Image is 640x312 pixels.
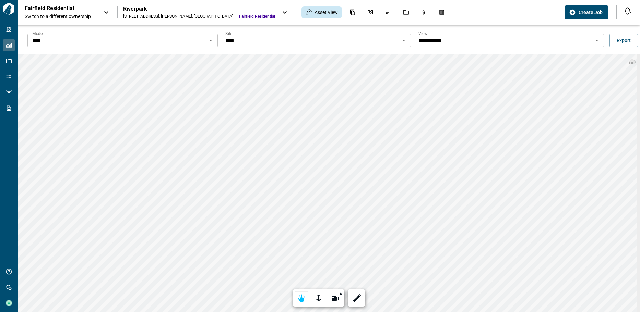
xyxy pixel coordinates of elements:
div: Issues & Info [381,7,395,18]
div: Documents [345,7,360,18]
div: Takeoff Center [435,7,449,18]
p: Fairfield Residential [25,5,86,12]
span: Asset View [315,9,338,16]
button: Create Job [565,5,608,19]
div: Photos [363,7,378,18]
span: Create Job [579,9,603,16]
div: Budgets [417,7,431,18]
label: Site [225,30,232,36]
span: Switch to a different ownership [25,13,97,20]
button: Open notification feed [622,5,633,16]
button: Open [206,36,215,45]
button: Open [399,36,408,45]
div: Riverpark [123,5,275,12]
div: Asset View [301,6,342,18]
span: Export [617,37,631,44]
button: Open [592,36,602,45]
span: Fairfield Residential [239,14,275,19]
label: Model [32,30,44,36]
button: Export [609,34,638,47]
label: View [418,30,427,36]
div: Jobs [399,7,413,18]
div: [STREET_ADDRESS] , [PERSON_NAME] , [GEOGRAPHIC_DATA] [123,14,233,19]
